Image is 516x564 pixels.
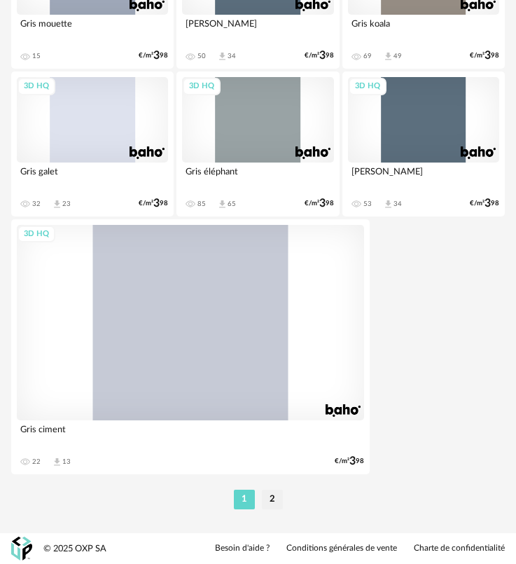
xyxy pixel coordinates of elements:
[11,537,32,561] img: OXP
[349,78,386,95] div: 3D HQ
[62,458,71,466] div: 13
[11,71,174,216] a: 3D HQ Gris galet 32 Download icon 23 €/m²398
[470,51,499,60] div: €/m² 98
[18,226,55,243] div: 3D HQ
[217,199,228,209] span: Download icon
[342,71,505,216] a: 3D HQ [PERSON_NAME] 53 Download icon 34 €/m²398
[319,199,326,208] span: 3
[139,51,168,60] div: €/m² 98
[182,15,333,43] div: [PERSON_NAME]
[43,543,106,555] div: © 2025 OXP SA
[183,78,221,95] div: 3D HQ
[197,52,206,60] div: 50
[286,543,397,554] a: Conditions générales de vente
[139,199,168,208] div: €/m² 98
[228,200,236,208] div: 65
[32,458,41,466] div: 22
[62,200,71,208] div: 23
[363,52,372,60] div: 69
[197,200,206,208] div: 85
[32,52,41,60] div: 15
[305,199,334,208] div: €/m² 98
[348,163,499,191] div: [PERSON_NAME]
[52,199,62,209] span: Download icon
[349,457,356,466] span: 3
[234,490,255,509] li: 1
[414,543,505,554] a: Charte de confidentialité
[17,420,364,448] div: Gris ciment
[228,52,236,60] div: 34
[383,199,393,209] span: Download icon
[363,200,372,208] div: 53
[153,199,160,208] span: 3
[470,199,499,208] div: €/m² 98
[18,78,55,95] div: 3D HQ
[383,51,393,62] span: Download icon
[11,219,370,474] a: 3D HQ Gris ciment 22 Download icon 13 €/m²398
[348,15,499,43] div: Gris koala
[17,15,168,43] div: Gris mouette
[153,51,160,60] span: 3
[215,543,270,554] a: Besoin d'aide ?
[262,490,283,509] li: 2
[335,457,364,466] div: €/m² 98
[176,71,339,216] a: 3D HQ Gris éléphant 85 Download icon 65 €/m²398
[393,200,402,208] div: 34
[52,457,62,467] span: Download icon
[32,200,41,208] div: 32
[305,51,334,60] div: €/m² 98
[484,51,491,60] span: 3
[217,51,228,62] span: Download icon
[319,51,326,60] span: 3
[182,163,333,191] div: Gris éléphant
[17,163,168,191] div: Gris galet
[484,199,491,208] span: 3
[393,52,402,60] div: 49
